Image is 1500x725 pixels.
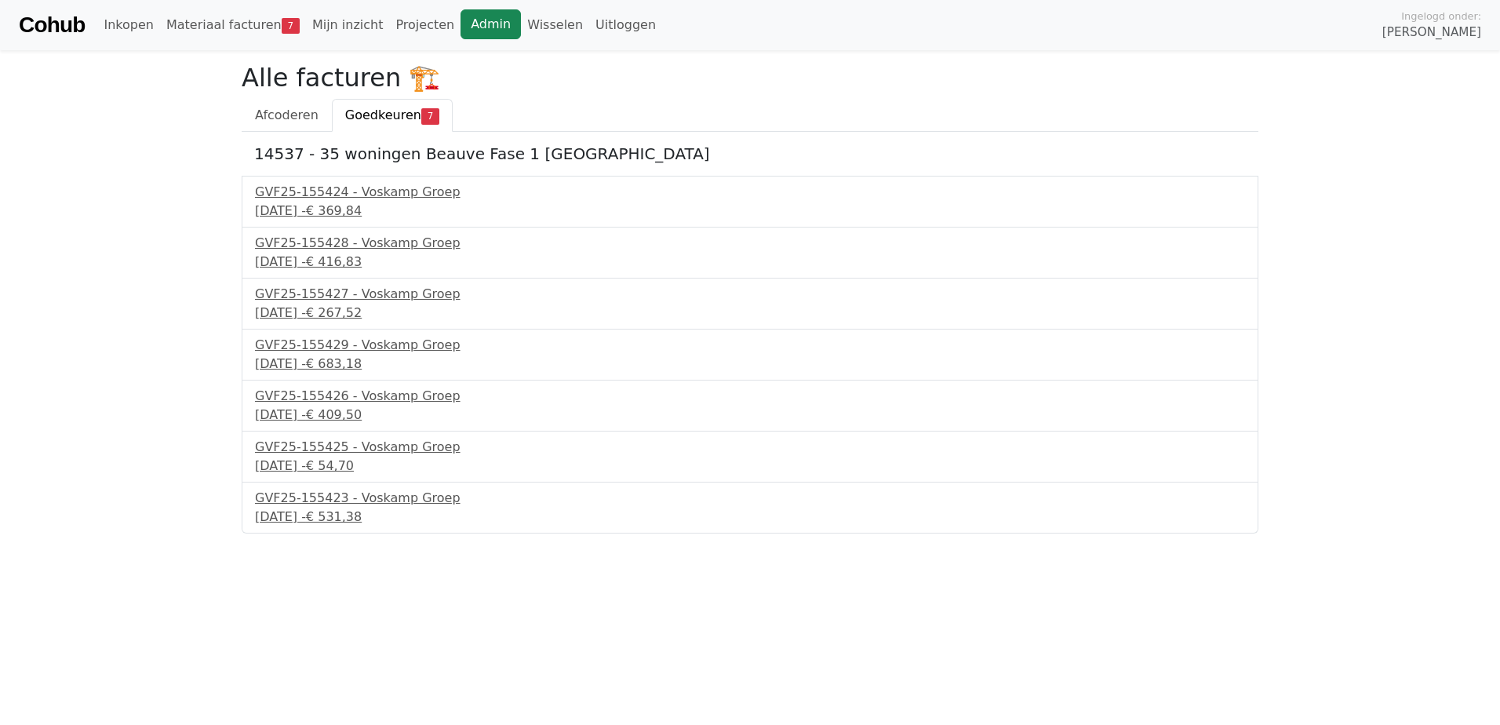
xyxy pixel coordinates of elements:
h5: 14537 - 35 woningen Beauve Fase 1 [GEOGRAPHIC_DATA] [254,144,1246,163]
a: GVF25-155424 - Voskamp Groep[DATE] -€ 369,84 [255,183,1245,220]
a: GVF25-155427 - Voskamp Groep[DATE] -€ 267,52 [255,285,1245,322]
div: GVF25-155425 - Voskamp Groep [255,438,1245,457]
span: € 369,84 [306,203,362,218]
a: Mijn inzicht [306,9,390,41]
div: [DATE] - [255,304,1245,322]
a: Afcoderen [242,99,332,132]
div: GVF25-155423 - Voskamp Groep [255,489,1245,508]
span: € 683,18 [306,356,362,371]
a: Inkopen [97,9,159,41]
span: € 409,50 [306,407,362,422]
div: [DATE] - [255,253,1245,271]
a: GVF25-155426 - Voskamp Groep[DATE] -€ 409,50 [255,387,1245,424]
a: Wisselen [521,9,589,41]
span: Afcoderen [255,107,319,122]
a: GVF25-155429 - Voskamp Groep[DATE] -€ 683,18 [255,336,1245,373]
div: [DATE] - [255,202,1245,220]
div: [DATE] - [255,508,1245,526]
div: GVF25-155428 - Voskamp Groep [255,234,1245,253]
span: Ingelogd onder: [1401,9,1481,24]
div: GVF25-155427 - Voskamp Groep [255,285,1245,304]
span: Goedkeuren [345,107,421,122]
a: GVF25-155428 - Voskamp Groep[DATE] -€ 416,83 [255,234,1245,271]
a: GVF25-155425 - Voskamp Groep[DATE] -€ 54,70 [255,438,1245,475]
span: 7 [421,108,439,124]
div: [DATE] - [255,457,1245,475]
span: € 54,70 [306,458,354,473]
span: 7 [282,18,300,34]
div: GVF25-155426 - Voskamp Groep [255,387,1245,406]
a: Materiaal facturen7 [160,9,306,41]
span: € 531,38 [306,509,362,524]
span: [PERSON_NAME] [1382,24,1481,42]
a: Admin [461,9,521,39]
div: GVF25-155429 - Voskamp Groep [255,336,1245,355]
span: € 267,52 [306,305,362,320]
div: [DATE] - [255,355,1245,373]
a: Projecten [389,9,461,41]
span: € 416,83 [306,254,362,269]
a: GVF25-155423 - Voskamp Groep[DATE] -€ 531,38 [255,489,1245,526]
div: GVF25-155424 - Voskamp Groep [255,183,1245,202]
a: Goedkeuren7 [332,99,453,132]
a: Cohub [19,6,85,44]
a: Uitloggen [589,9,662,41]
div: [DATE] - [255,406,1245,424]
h2: Alle facturen 🏗️ [242,63,1258,93]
